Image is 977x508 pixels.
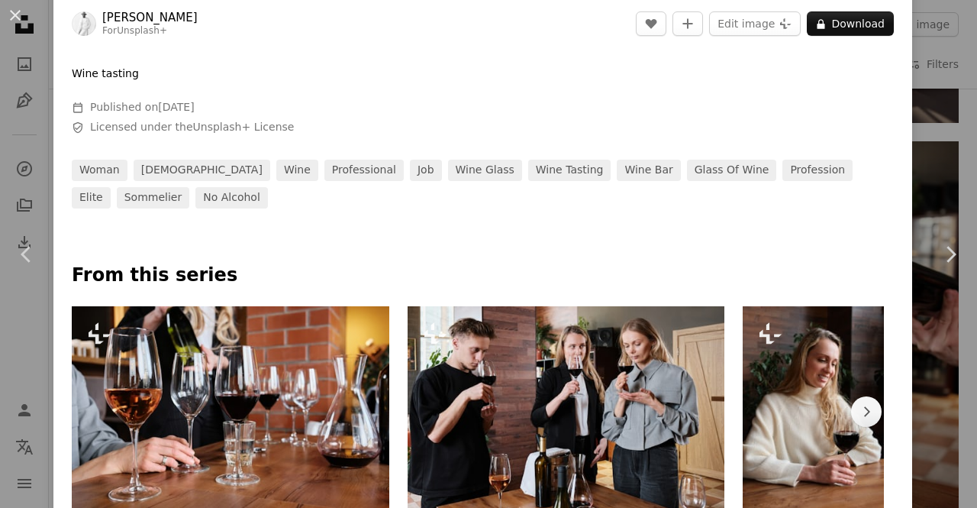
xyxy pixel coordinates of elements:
a: sommelier [117,187,190,209]
a: Next [924,181,977,328]
a: a group of people sitting at a table with wine glasses [72,404,389,418]
a: a group of people standing around a table with wine glasses [408,404,724,418]
button: Like [636,11,666,36]
img: Go to Andrej Lišakov's profile [72,11,96,36]
p: From this series [72,264,894,288]
a: a woman sitting at a table with a glass of wine [743,405,884,419]
button: Edit image [709,11,801,36]
a: professional [324,160,404,181]
a: wine bar [617,160,680,181]
a: wine glass [448,160,522,181]
div: For [102,25,198,37]
a: Unsplash+ License [193,121,295,133]
span: Licensed under the [90,120,294,135]
a: [DEMOGRAPHIC_DATA] [134,160,270,181]
a: job [410,160,442,181]
p: Wine tasting [72,66,139,82]
a: profession [782,160,853,181]
a: elite [72,187,111,209]
button: Add to Collection [672,11,703,36]
button: scroll list to the right [851,396,882,427]
button: Download [807,11,894,36]
a: no alcohol [195,187,268,209]
span: Published on [90,101,195,113]
a: Unsplash+ [117,25,167,36]
time: February 27, 2023 at 8:55:26 AM GMT-3 [158,101,194,113]
a: wine tasting [528,160,611,181]
a: wine [276,160,318,181]
a: glass of wine [687,160,777,181]
a: [PERSON_NAME] [102,10,198,25]
a: woman [72,160,127,181]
